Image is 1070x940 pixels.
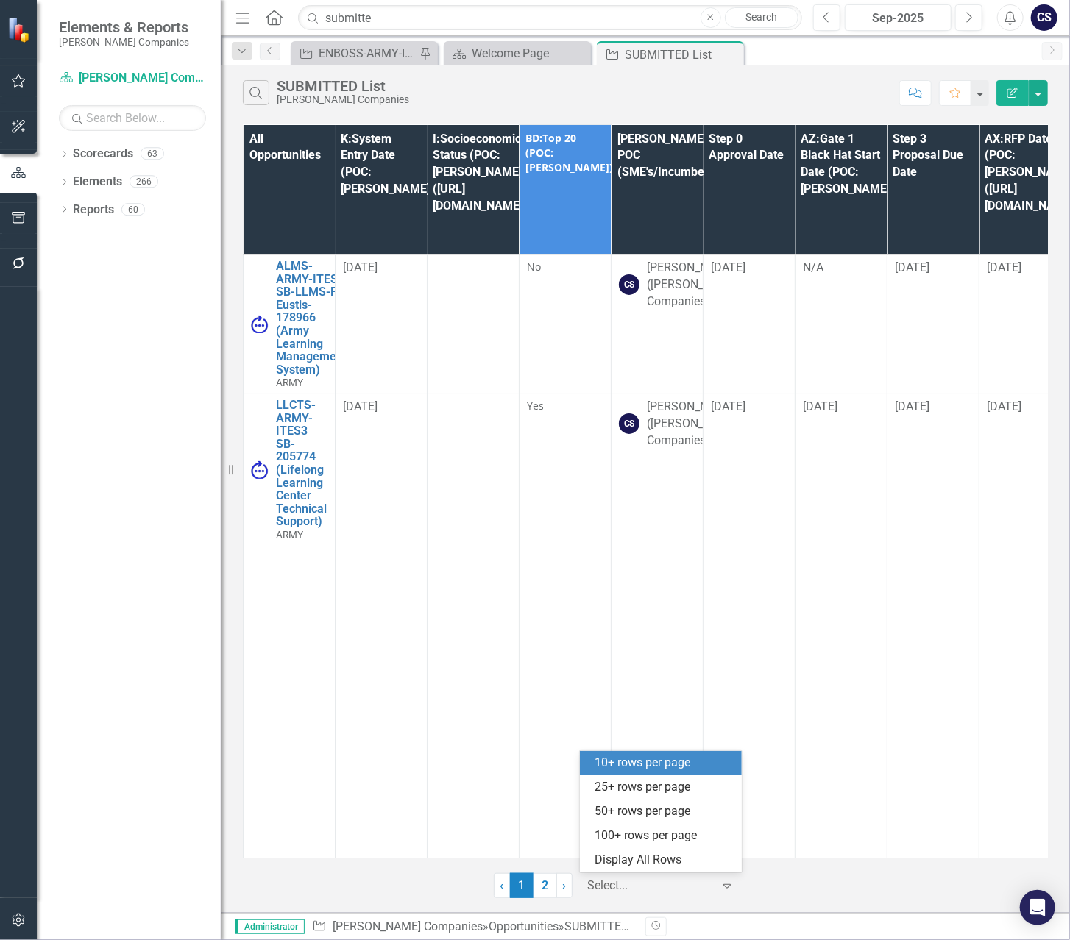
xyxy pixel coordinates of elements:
[73,146,133,163] a: Scorecards
[276,260,347,376] a: ALMS-ARMY-ITES3 SB-LLMS-FT Eustis-178966 (Army Learning Management System)
[1031,4,1057,31] button: CS
[277,78,409,94] div: SUBMITTED List
[564,919,651,933] div: SUBMITTED List
[447,44,587,63] a: Welcome Page
[612,255,704,394] td: Double-Click to Edit
[7,15,34,43] img: ClearPoint Strategy
[987,260,1021,274] span: [DATE]
[625,46,740,64] div: SUBMITTED List
[235,919,305,934] span: Administrator
[312,919,634,936] div: » »
[711,399,745,413] span: [DATE]
[343,260,378,274] span: [DATE]
[276,377,303,388] span: ARMY
[59,18,189,36] span: Elements & Reports
[987,399,1021,413] span: [DATE]
[500,878,504,892] span: ‹
[298,5,802,31] input: Search ClearPoint...
[276,399,327,528] a: LLCTS-ARMY-ITES3 SB-205774 (Lifelong Learning Center Technical Support)
[895,260,929,274] span: [DATE]
[803,399,837,413] span: [DATE]
[647,399,739,449] div: [PERSON_NAME] ([PERSON_NAME] Companies)
[647,260,739,310] div: [PERSON_NAME] ([PERSON_NAME] Companies)
[121,203,145,216] div: 60
[141,148,164,160] div: 63
[472,44,587,63] div: Welcome Page
[343,399,378,413] span: [DATE]
[73,174,122,191] a: Elements
[619,413,639,434] div: CS
[895,399,929,413] span: [DATE]
[59,70,206,87] a: [PERSON_NAME] Companies
[595,779,733,796] div: 25+ rows per page
[595,803,733,820] div: 50+ rows per page
[803,260,879,277] div: N/A
[595,852,733,869] div: Display All Rows
[489,919,559,933] a: Opportunities
[563,878,567,892] span: ›
[333,919,483,933] a: [PERSON_NAME] Companies
[845,4,952,31] button: Sep-2025
[796,255,887,394] td: Double-Click to Edit
[276,529,303,541] span: ARMY
[850,10,946,27] div: Sep-2025
[428,255,520,394] td: Double-Click to Edit
[527,399,544,413] span: Yes
[59,105,206,131] input: Search Below...
[711,260,745,274] span: [DATE]
[130,176,158,188] div: 266
[251,316,269,333] img: Submitted
[336,255,428,394] td: Double-Click to Edit
[1020,890,1055,925] div: Open Intercom Messenger
[887,255,979,394] td: Double-Click to Edit
[510,873,534,898] span: 1
[725,7,798,28] a: Search
[520,255,612,394] td: Double-Click to Edit
[59,36,189,48] small: [PERSON_NAME] Companies
[73,202,114,218] a: Reports
[534,873,557,898] a: 2
[319,44,416,63] div: ENBOSS-ARMY-ITES3 SB-221122 (Army National Guard ENBOSS Support Service Sustainment, Enhancement,...
[619,274,639,295] div: CS
[251,461,269,479] img: Submitted
[294,44,416,63] a: ENBOSS-ARMY-ITES3 SB-221122 (Army National Guard ENBOSS Support Service Sustainment, Enhancement,...
[244,255,336,394] td: Double-Click to Edit Right Click for Context Menu
[595,755,733,772] div: 10+ rows per page
[527,260,541,274] span: No
[595,827,733,844] div: 100+ rows per page
[277,94,409,105] div: [PERSON_NAME] Companies
[704,255,796,394] td: Double-Click to Edit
